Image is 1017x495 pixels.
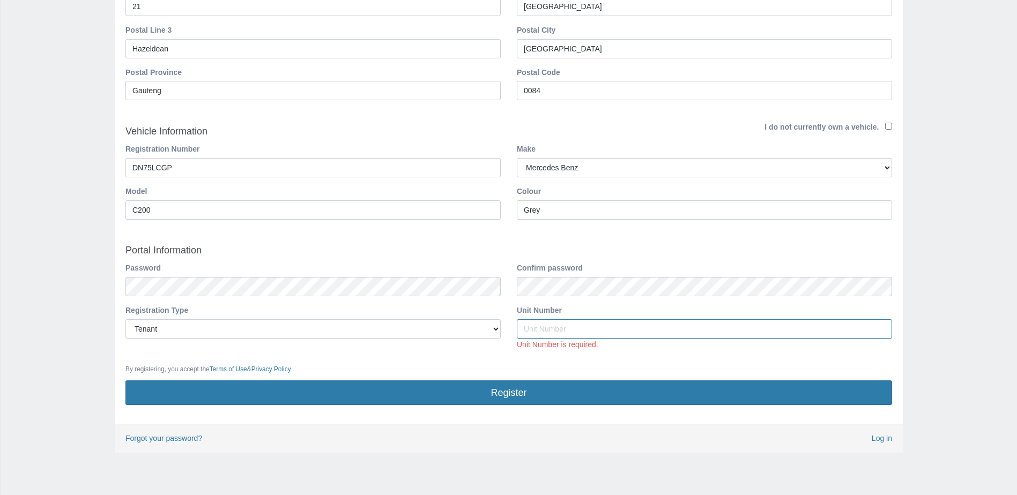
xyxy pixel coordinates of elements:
label: Make [517,143,536,155]
label: Postal City [517,24,555,36]
a: Log in [872,432,892,445]
label: Postal Line 3 [125,24,172,36]
label: Unit Number [517,304,562,317]
label: Registration Type [125,304,188,317]
label: Registration Number [125,143,199,155]
input: Enter your Postal Code [517,81,892,100]
p: By registering, you accept the & [125,364,892,374]
label: Colour [517,185,541,198]
input: Unit Number [517,319,892,339]
label: Confirm password [517,262,583,274]
label: Password [125,262,161,274]
h4: Portal Information [125,245,892,256]
a: Forgot your password? [125,434,202,442]
label: I do not currently own a vehicle. [764,121,879,133]
label: Model [125,185,147,198]
input: Enter vehicle registration number [125,158,501,177]
span: Unit Number is required. [517,340,598,349]
label: Postal Code [517,66,560,79]
label: Postal Province [125,66,182,79]
button: Register [125,380,892,405]
input: Enter the colour of the vehicle [517,200,892,220]
input: Enter the model of the vehicle [125,200,501,220]
h4: Vehicle Information [125,126,501,137]
a: Terms of Use [210,365,247,373]
input: Enter your Postal City [517,39,892,58]
input: Enter your Postal Province [125,81,501,100]
input: Enter your Postal Address Line 3 [125,39,501,58]
a: Privacy Policy [251,365,291,373]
